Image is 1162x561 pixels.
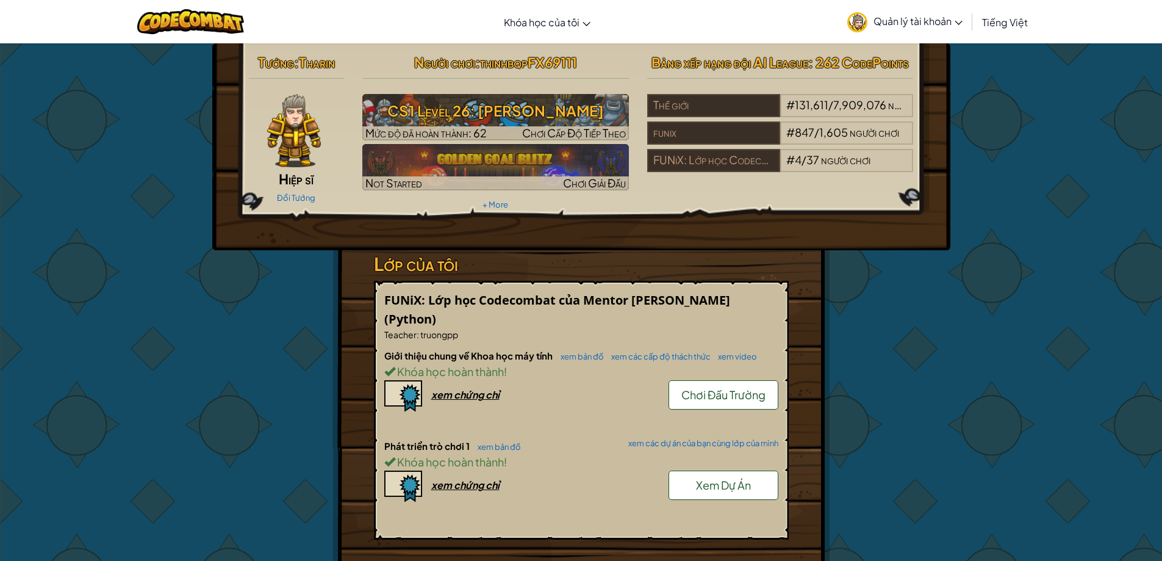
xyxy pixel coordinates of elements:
[847,12,867,32] img: avatar
[498,5,597,38] a: Khóa học của tôi
[384,311,436,327] span: (Python)
[384,292,730,308] span: FUNiX: Lớp học Codecombat của Mentor [PERSON_NAME]
[681,388,766,402] span: Chơi Đấu Trường
[554,352,604,361] a: xem bản đồ
[431,388,500,401] div: xem chứng chỉ
[976,5,1034,38] a: Tiếng Việt
[384,440,472,452] span: Phát triển trò chơi 1
[651,54,808,71] span: Bảng xếp hạng đội AI League
[982,16,1028,29] span: Tiếng Việt
[395,455,504,469] span: Khóa học hoàn thành
[362,97,629,125] h3: CS1 Level 26: [PERSON_NAME]
[786,98,795,112] span: #
[362,144,629,190] img: Golden Goal
[814,125,819,139] span: /
[504,364,507,378] span: !
[475,54,480,71] span: :
[647,106,914,120] a: Thế giới#131,611/7,909,076người chơi
[362,144,629,190] a: Not StartedChơi Giải Đấu
[482,200,508,209] a: + More
[395,364,504,378] span: Khóa học hoàn thành
[258,54,294,71] span: Tướng
[828,98,833,112] span: /
[504,16,579,29] span: Khóa học của tôi
[888,98,938,112] span: người chơi
[480,54,577,71] span: thinhbqpFX69111
[362,94,629,140] img: CS1 Level 26: Wakka Maul
[786,125,795,139] span: #
[277,193,315,203] a: Đổi Tướng
[821,153,870,167] span: người chơi
[362,94,629,140] a: Chơi Cấp Độ Tiếp Theo
[850,125,899,139] span: người chơi
[795,125,814,139] span: 847
[365,176,422,190] span: Not Started
[808,54,909,71] span: : 262 CodePoints
[384,479,500,491] a: xem chứng chỉ
[873,15,963,27] span: Quản lý tài khoản
[647,133,914,147] a: funix#847/1,605người chơi
[384,471,422,502] img: certificate-icon.png
[802,153,806,167] span: /
[414,54,475,71] span: Người chơi
[267,94,321,167] img: knight-pose.png
[365,126,487,140] span: Mức độ đã hoàn thành: 62
[384,329,417,340] span: Teacher
[647,121,780,145] div: funix
[384,388,500,401] a: xem chứng chỉ
[833,98,886,112] span: 7,909,076
[294,54,299,71] span: :
[622,440,778,447] a: xem các dự án của bạn cùng lớp của mình
[137,9,244,34] img: CodeCombat logo
[504,455,507,469] span: !
[384,380,422,412] img: certificate-icon.png
[795,98,828,112] span: 131,611
[712,352,757,361] a: xem video
[647,149,780,172] div: FUNiX: Lớp học Codecombat của Mentor [PERSON_NAME]
[819,125,848,139] span: 1,605
[841,2,969,41] a: Quản lý tài khoản
[605,352,711,361] a: xem các cấp độ thách thức
[299,54,335,71] span: Tharin
[419,329,458,340] span: truongpp
[795,153,802,167] span: 4
[374,250,789,278] h3: Lớp của tôi
[563,176,626,190] span: Chơi Giải Đấu
[417,329,419,340] span: :
[647,161,914,175] a: FUNiX: Lớp học Codecombat của Mentor [PERSON_NAME]#4/37người chơi
[806,153,819,167] span: 37
[522,126,626,140] span: Chơi Cấp Độ Tiếp Theo
[647,94,780,117] div: Thế giới
[384,350,554,361] span: Giới thiệu chung về Khoa học máy tính
[786,153,795,167] span: #
[696,478,751,492] span: Xem Dự Án
[431,479,500,491] div: xem chứng chỉ
[279,170,314,187] span: Hiệp sĩ
[472,442,521,452] a: xem bản đồ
